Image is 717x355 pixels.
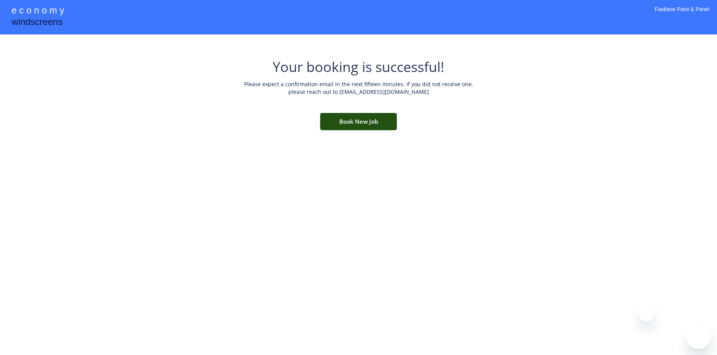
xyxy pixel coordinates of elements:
[655,6,709,23] div: Fastlane Paint & Panel
[686,324,711,349] iframe: Button to launch messaging window
[12,15,62,30] div: windscreens
[273,57,444,77] div: Your booking is successful!
[243,80,474,98] div: Please expect a confirmation email in the next fifteen minutes. If you did not receive one, pleas...
[639,306,654,321] iframe: Close message
[12,4,64,18] div: e c o n o m y
[320,113,397,130] button: Book New Job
